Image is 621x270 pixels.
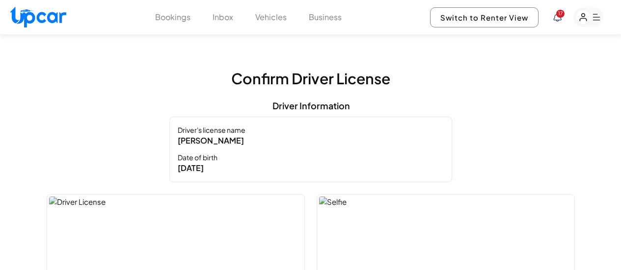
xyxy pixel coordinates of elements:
span: Date of birth [178,152,217,162]
h1: Confirm Driver License [47,70,575,87]
button: Switch to Renter View [430,7,539,27]
h2: Driver Information [48,99,575,113]
span: [PERSON_NAME] [178,135,244,147]
button: Vehicles [255,11,287,23]
button: Business [309,11,342,23]
img: Upcar Logo [10,6,66,27]
span: [DATE] [178,162,204,174]
button: Inbox [213,11,233,23]
button: Bookings [155,11,190,23]
span: Driver's license name [178,125,245,135]
span: You have new notifications [556,10,565,18]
